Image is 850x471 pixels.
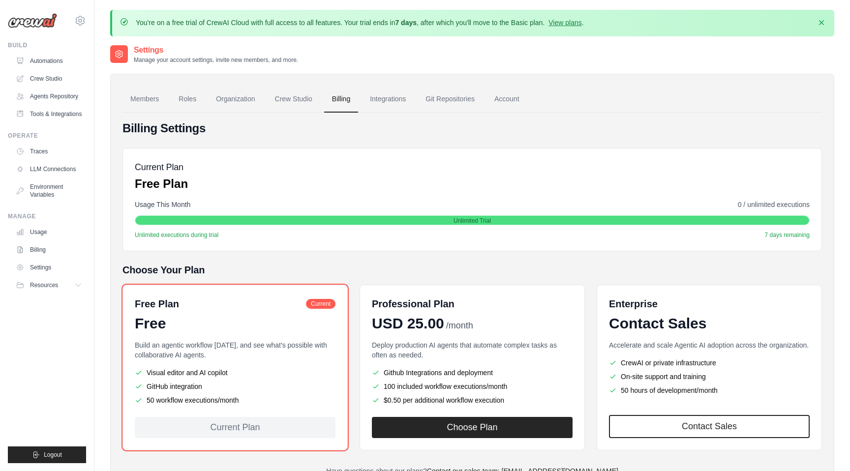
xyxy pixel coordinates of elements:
button: Logout [8,446,86,463]
p: Deploy production AI agents that automate complex tasks as often as needed. [372,340,573,360]
span: Current [306,299,335,309]
div: Build [8,41,86,49]
a: LLM Connections [12,161,86,177]
a: Organization [208,86,263,113]
li: GitHub integration [135,382,335,391]
span: Resources [30,281,58,289]
div: Contact Sales [609,315,810,332]
li: 50 workflow executions/month [135,395,335,405]
a: Contact Sales [609,415,810,438]
a: Settings [12,260,86,275]
li: Github Integrations and deployment [372,368,573,378]
h6: Enterprise [609,297,810,311]
p: Manage your account settings, invite new members, and more. [134,56,298,64]
a: Traces [12,144,86,159]
a: Agents Repository [12,88,86,104]
li: Visual editor and AI copilot [135,368,335,378]
a: Usage [12,224,86,240]
a: Crew Studio [267,86,320,113]
span: USD 25.00 [372,315,444,332]
h5: Current Plan [135,160,188,174]
span: Usage This Month [135,200,190,209]
h2: Settings [134,44,298,56]
div: Free [135,315,335,332]
div: Manage [8,212,86,220]
a: Members [122,86,167,113]
a: Tools & Integrations [12,106,86,122]
span: Unlimited Trial [454,217,491,225]
a: View plans [548,19,581,27]
li: $0.50 per additional workflow execution [372,395,573,405]
li: 50 hours of development/month [609,385,810,395]
li: 100 included workflow executions/month [372,382,573,391]
h6: Free Plan [135,297,179,311]
strong: 7 days [395,19,417,27]
button: Resources [12,277,86,293]
a: Automations [12,53,86,69]
span: Logout [44,451,62,459]
img: Logo [8,13,57,28]
span: Unlimited executions during trial [135,231,218,239]
a: Billing [12,242,86,258]
p: Build an agentic workflow [DATE], and see what's possible with collaborative AI agents. [135,340,335,360]
a: Crew Studio [12,71,86,87]
div: Current Plan [135,417,335,438]
a: Billing [324,86,358,113]
li: On-site support and training [609,372,810,382]
a: Environment Variables [12,179,86,203]
li: CrewAI or private infrastructure [609,358,810,368]
a: Integrations [362,86,414,113]
p: Accelerate and scale Agentic AI adoption across the organization. [609,340,810,350]
button: Choose Plan [372,417,573,438]
a: Account [486,86,527,113]
div: Operate [8,132,86,140]
h5: Choose Your Plan [122,263,822,277]
h6: Professional Plan [372,297,455,311]
span: 7 days remaining [765,231,810,239]
a: Roles [171,86,204,113]
span: 0 / unlimited executions [738,200,810,209]
p: You're on a free trial of CrewAI Cloud with full access to all features. Your trial ends in , aft... [136,18,584,28]
p: Free Plan [135,176,188,192]
a: Git Repositories [418,86,483,113]
h4: Billing Settings [122,120,822,136]
span: /month [446,319,473,332]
